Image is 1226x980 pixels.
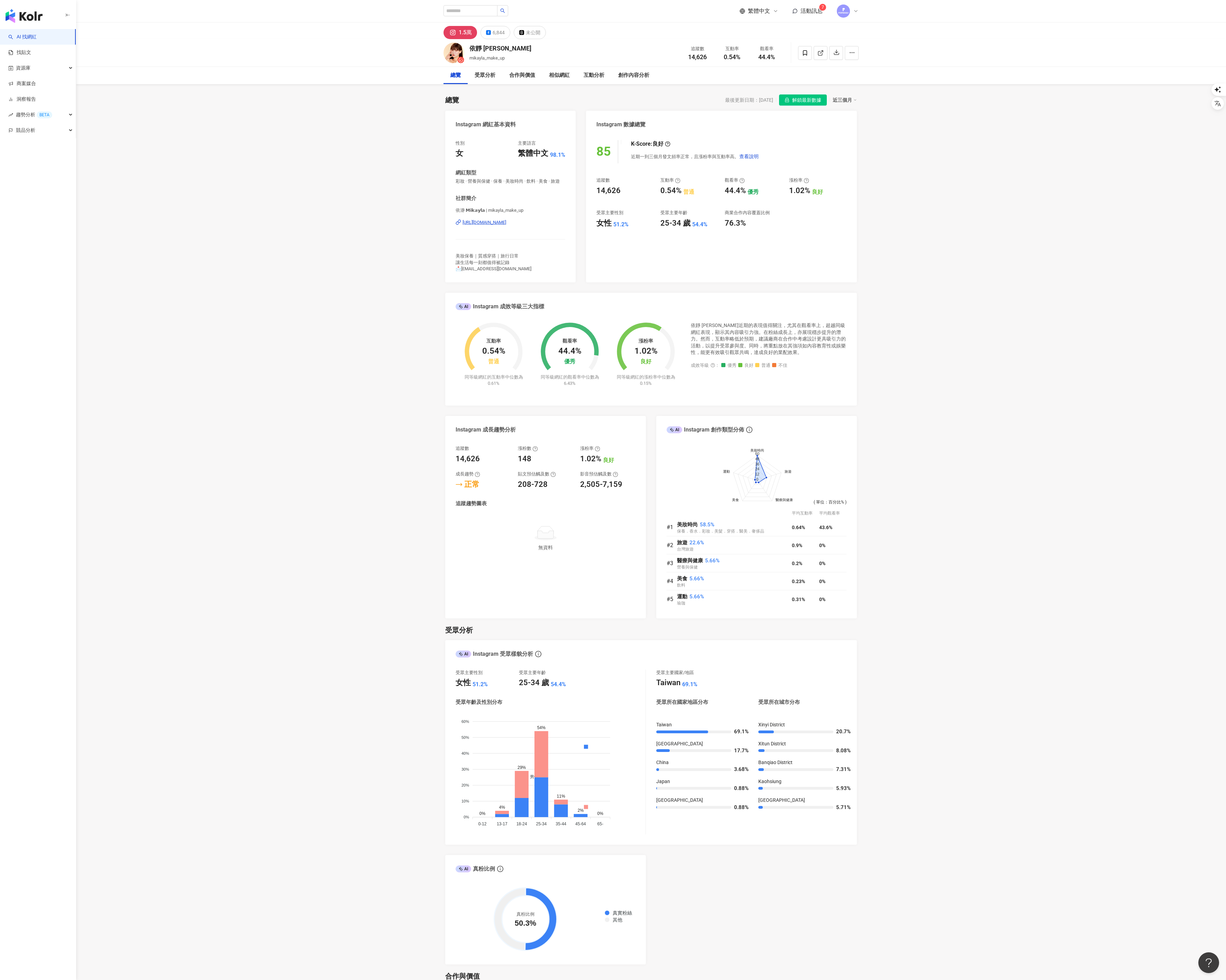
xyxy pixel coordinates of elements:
div: #2 [667,541,677,550]
text: 0 [756,477,758,481]
span: 0.31% [792,597,805,602]
div: 14,626 [596,185,621,196]
span: 美妝保養｜質感穿搭｜旅行日常 讓生活每一刻都值得被記錄 📩[EMAIL_ADDRESS][DOMAIN_NAME] [456,253,531,271]
span: 普通 [755,363,770,368]
div: 1.02% [580,454,601,464]
span: 69.1% [734,729,744,734]
div: 主要語言 [518,140,536,146]
tspan: 50% [461,735,469,739]
span: 98.1% [550,151,565,159]
div: Instagram 成長趨勢分析 [456,426,516,434]
span: 解鎖最新數據 [792,95,821,106]
div: 漲粉數 [518,445,538,452]
span: 資源庫 [16,60,30,76]
text: 醫療與健康 [776,498,793,502]
div: 合作與價值 [509,71,535,80]
div: Banqiao District [758,759,847,766]
a: [URL][DOMAIN_NAME] [456,219,565,226]
span: 醫療與健康 [677,557,703,564]
span: 5.66% [689,593,704,600]
div: 受眾主要性別 [456,670,483,676]
div: 社群簡介 [456,195,476,202]
tspan: 25-34 [536,822,547,826]
div: 2,505-7,159 [580,479,622,490]
span: 競品分析 [16,122,35,138]
span: mikayla_make_up [469,55,505,61]
button: 解鎖最新數據 [779,94,827,106]
span: 0.2% [792,561,802,566]
span: 優秀 [721,363,736,368]
span: 0.15% [640,381,652,386]
div: 受眾所在城市分布 [758,699,800,706]
div: 受眾主要年齡 [660,210,687,216]
span: info-circle [534,650,542,658]
div: 創作內容分析 [618,71,649,80]
div: 女性 [596,218,612,229]
span: 其他 [607,917,622,923]
div: 1.02% [789,185,810,196]
span: 58.5% [700,521,714,528]
span: lock [785,98,789,102]
span: 良好 [738,363,753,368]
span: 5.66% [705,557,720,564]
div: 44.4% [725,185,746,196]
span: 44.4% [758,54,775,61]
div: 觀看率 [562,338,577,344]
div: 觀看率 [753,45,780,52]
span: 0.9% [792,543,802,548]
div: Japan [656,778,744,785]
text: 12 [755,472,759,476]
tspan: 30% [461,767,469,771]
div: 76.3% [725,218,746,229]
tspan: 45-64 [575,822,586,826]
div: 優秀 [748,188,759,196]
div: 女 [456,148,463,159]
div: 優秀 [564,359,575,365]
div: 同等級網紅的互動率中位數為 [464,374,524,387]
iframe: Help Scout Beacon - Open [1198,952,1219,973]
div: 25-34 歲 [660,218,690,229]
div: K-Score : [631,140,670,148]
div: 女性 [456,678,471,688]
text: 運動 [723,470,730,473]
div: 同等級網紅的觀看率中位數為 [540,374,600,387]
div: 互動率 [660,177,680,183]
div: 受眾所在國家地區分布 [656,699,708,706]
span: 14,626 [688,53,707,61]
div: 208-728 [518,479,548,490]
div: 依靜 [PERSON_NAME] [469,44,531,53]
div: 0.54% [660,185,681,196]
div: 近期一到三個月發文頻率正常，且漲粉率與互動率高。 [631,149,759,163]
div: 51.2% [473,681,488,688]
span: 43.6% [819,525,832,530]
div: 54.4% [551,681,566,688]
img: images.png [837,4,850,18]
span: 活動訊息 [800,8,823,14]
button: 1.5萬 [443,26,477,39]
div: 相似網紅 [549,71,570,80]
span: 0% [819,597,825,602]
span: 旅遊 [677,539,687,546]
span: 繁體中文 [748,7,770,15]
div: 依靜 [PERSON_NAME]近期的表現值得關注，尤其在觀看率上，超越同級網紅表現，顯示其內容吸引力強。在粉絲成長上，亦展現穩步提升的潛力。然而，互動率略低於預期，建議廠商在合作中考慮設計更具... [691,322,847,356]
span: 營養與保健 [677,565,698,570]
span: 男性 [525,774,538,779]
span: 5.71% [836,805,847,810]
tspan: 20% [461,783,469,787]
div: #4 [667,577,677,586]
span: 0.23% [792,579,805,584]
div: [GEOGRAPHIC_DATA] [656,741,744,747]
button: 6,844 [481,26,510,39]
span: 彩妝 · 營養與保健 · 保養 · 美妝時尚 · 飲料 · 美食 · 旅遊 [456,178,565,184]
div: Instagram 創作類型分佈 [667,426,744,434]
div: [GEOGRAPHIC_DATA] [656,797,744,804]
div: 受眾主要國家/地區 [656,670,694,676]
tspan: 13-17 [497,822,507,826]
div: [GEOGRAPHIC_DATA] [758,797,847,804]
img: logo [6,9,43,23]
div: 51.2% [613,221,629,228]
div: 普通 [683,188,694,196]
div: AI [456,865,471,872]
div: 54.4% [692,221,707,228]
a: 找貼文 [8,49,31,56]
